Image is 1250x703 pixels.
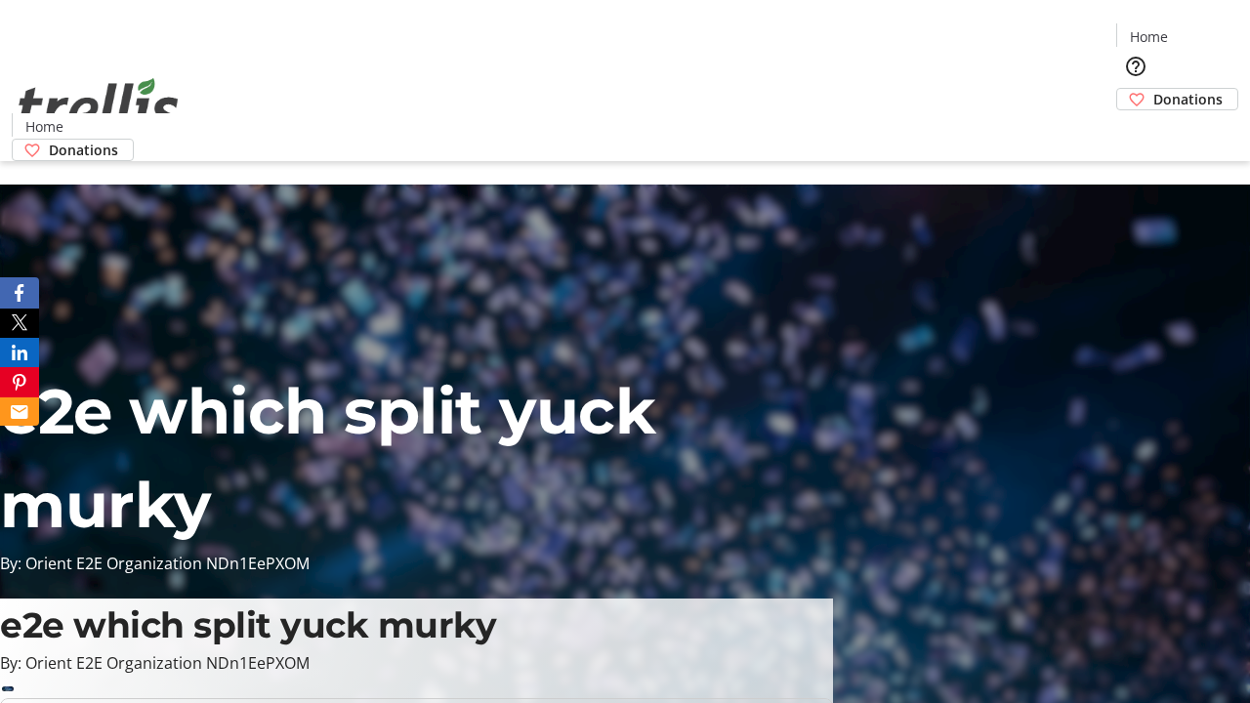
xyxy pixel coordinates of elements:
[1117,26,1180,47] a: Home
[1116,47,1155,86] button: Help
[12,57,186,154] img: Orient E2E Organization NDn1EePXOM's Logo
[1116,88,1238,110] a: Donations
[1153,89,1223,109] span: Donations
[1116,110,1155,149] button: Cart
[49,140,118,160] span: Donations
[25,116,63,137] span: Home
[12,139,134,161] a: Donations
[1130,26,1168,47] span: Home
[13,116,75,137] a: Home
